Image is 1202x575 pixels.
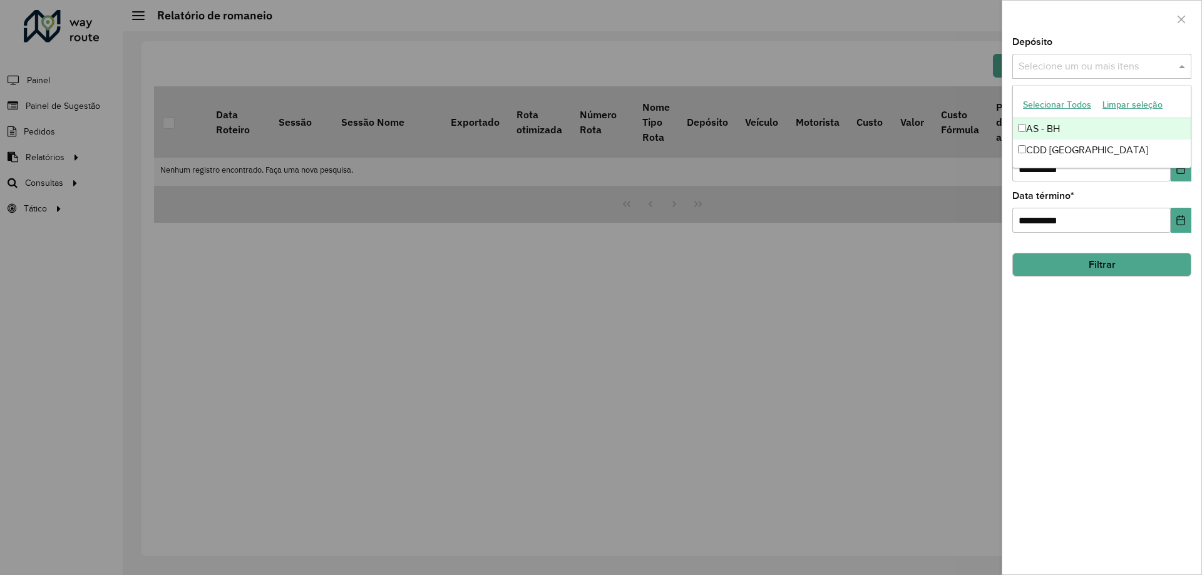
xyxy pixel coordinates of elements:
ng-dropdown-panel: Options list [1012,85,1191,168]
button: Selecionar Todos [1017,95,1097,114]
div: CDD [GEOGRAPHIC_DATA] [1013,140,1191,161]
button: Limpar seleção [1097,95,1168,114]
button: Choose Date [1171,156,1191,181]
label: Data término [1012,188,1074,203]
label: Depósito [1012,34,1052,49]
div: AS - BH [1013,118,1191,140]
button: Choose Date [1171,208,1191,233]
button: Filtrar [1012,253,1191,277]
